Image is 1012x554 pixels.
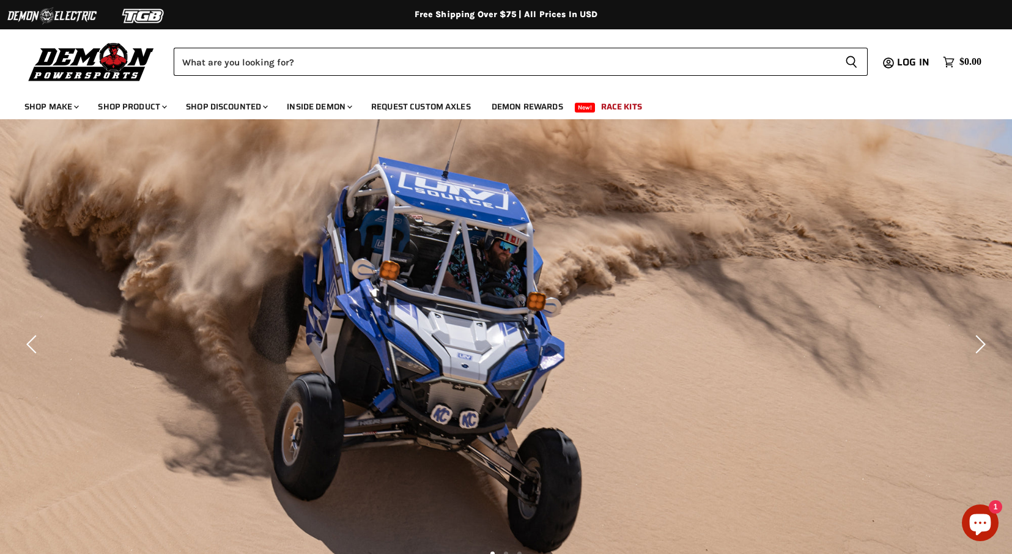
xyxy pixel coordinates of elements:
[592,94,651,119] a: Race Kits
[959,56,981,68] span: $0.00
[278,94,360,119] a: Inside Demon
[15,89,978,119] ul: Main menu
[575,103,596,113] span: New!
[21,332,46,356] button: Previous
[835,48,868,76] button: Search
[177,94,275,119] a: Shop Discounted
[897,54,929,70] span: Log in
[174,48,868,76] form: Product
[24,40,158,83] img: Demon Powersports
[174,48,835,76] input: Search
[892,57,937,68] a: Log in
[98,4,190,28] img: TGB Logo 2
[15,94,86,119] a: Shop Make
[958,504,1002,544] inbox-online-store-chat: Shopify online store chat
[6,4,98,28] img: Demon Electric Logo 2
[937,53,988,71] a: $0.00
[362,94,480,119] a: Request Custom Axles
[89,94,174,119] a: Shop Product
[17,9,995,20] div: Free Shipping Over $75 | All Prices In USD
[966,332,991,356] button: Next
[482,94,572,119] a: Demon Rewards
